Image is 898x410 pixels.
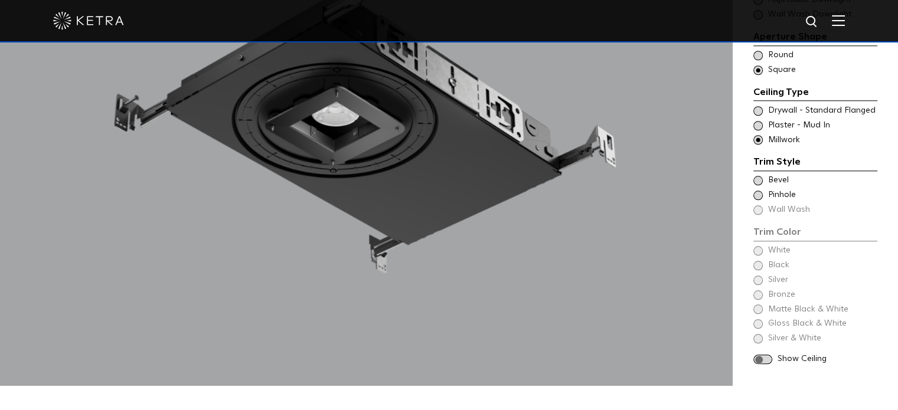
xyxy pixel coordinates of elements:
div: Ceiling Type [753,85,877,101]
span: Show Ceiling [778,353,877,365]
img: Hamburger%20Nav.svg [832,15,845,26]
span: Square [768,64,876,76]
span: Drywall - Standard Flanged [768,105,876,117]
span: Pinhole [768,189,876,201]
span: Plaster - Mud In [768,120,876,132]
img: ketra-logo-2019-white [53,12,124,29]
span: Round [768,50,876,61]
span: Millwork [768,135,876,146]
img: search icon [805,15,819,29]
span: Bevel [768,175,876,186]
div: Trim Style [753,155,877,171]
